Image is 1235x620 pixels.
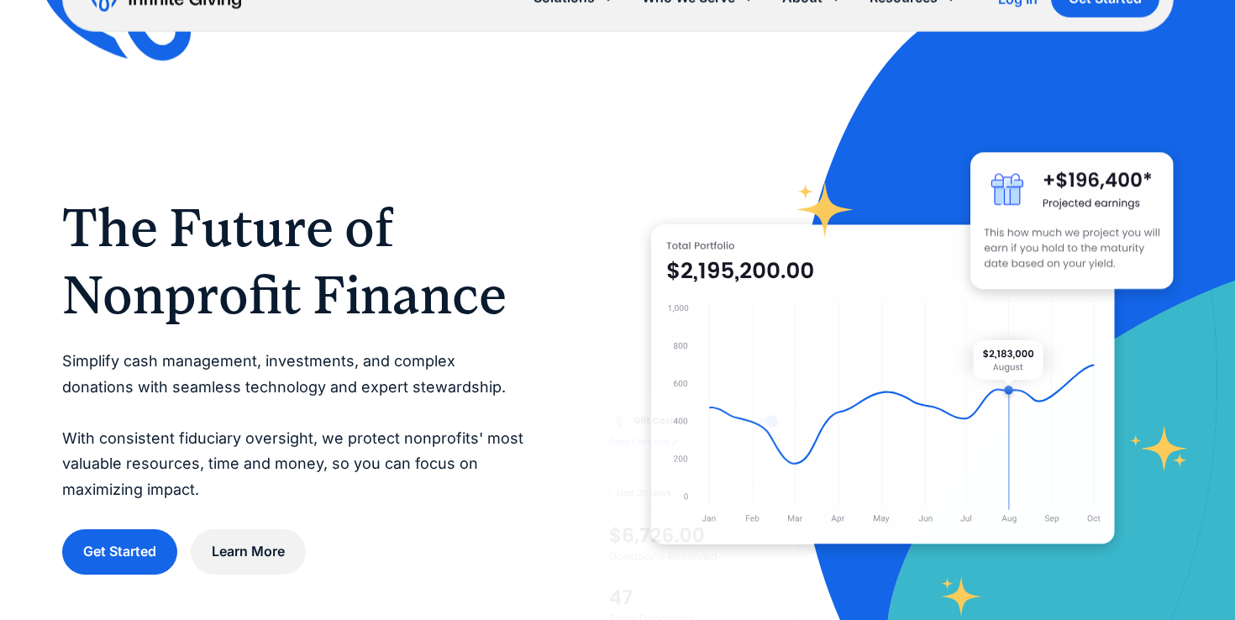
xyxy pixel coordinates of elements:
h1: The Future of Nonprofit Finance [62,194,526,328]
img: fundraising star [1130,426,1188,471]
img: nonprofit donation platform [651,224,1115,545]
a: Learn More [191,529,306,574]
a: Get Started [62,529,177,574]
p: Simplify cash management, investments, and complex donations with seamless technology and expert ... [62,349,526,503]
